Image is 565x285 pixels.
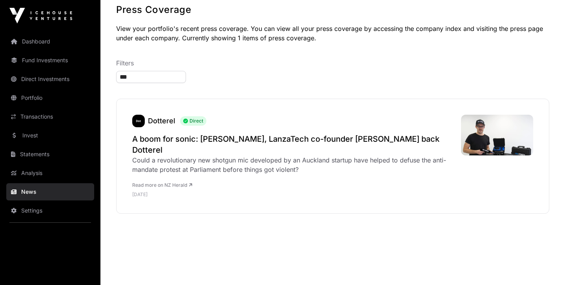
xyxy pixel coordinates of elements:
[116,58,549,68] p: Filters
[6,108,94,125] a: Transactions
[6,89,94,106] a: Portfolio
[116,4,549,16] h1: Press Coverage
[6,164,94,182] a: Analysis
[132,182,192,188] a: Read more on NZ Herald
[6,183,94,200] a: News
[6,127,94,144] a: Invest
[6,52,94,69] a: Fund Investments
[132,115,145,127] img: dotterel308.png
[6,33,94,50] a: Dashboard
[461,115,533,155] img: 3436PTKYTVXW5L7G767GK64GVM.jpg
[132,191,453,198] p: [DATE]
[148,117,175,125] a: Dotterel
[132,133,453,155] a: A boom for sonic: [PERSON_NAME], LanzaTech co-founder [PERSON_NAME] back Dotterel
[132,155,453,174] div: Could a revolutionary new shotgun mic developed by an Auckland startup have helped to defuse the ...
[116,24,549,43] p: View your portfolio's recent press coverage. You can view all your press coverage by accessing th...
[9,8,72,23] img: Icehouse Ventures Logo
[180,116,206,126] span: Direct
[6,202,94,219] a: Settings
[132,115,145,127] a: Dotterel
[6,70,94,88] a: Direct Investments
[526,247,565,285] iframe: Chat Widget
[6,146,94,163] a: Statements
